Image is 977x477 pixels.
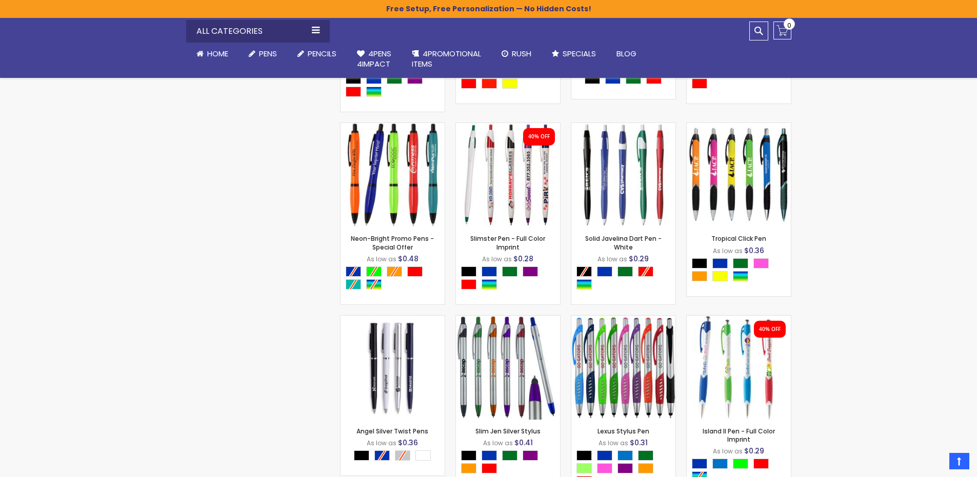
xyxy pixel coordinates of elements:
div: Blue [597,450,612,461]
a: Angel Silver Twist Pens [356,427,428,435]
div: Green [626,74,641,84]
a: Lexus Stylus Pen [597,427,649,435]
a: 4Pens4impact [347,43,402,76]
span: As low as [482,255,512,263]
div: 40% OFF [528,133,550,140]
img: Angel Silver Twist Pens [341,316,445,420]
span: $0.41 [514,438,533,448]
div: Green [638,450,653,461]
iframe: Google Customer Reviews [892,449,977,477]
a: Blog [606,43,647,65]
div: Select A Color [585,74,667,87]
div: Red [646,74,662,84]
div: 40% OFF [759,326,781,333]
div: Assorted [482,279,497,289]
a: Slimster Pen - Full Color Imprint [470,234,545,251]
div: Orange [638,463,653,473]
span: $0.29 [744,446,764,456]
div: Blue [597,266,612,277]
div: Select A Color [354,450,436,463]
div: Black [346,74,361,84]
div: Red [461,279,476,289]
a: Pencils [287,43,347,65]
div: All Categories [186,20,330,43]
a: Slim Jen Silver Stylus [456,315,560,324]
span: $0.31 [630,438,648,448]
div: Green [617,266,633,277]
a: Tropical Click Pen [711,234,766,243]
span: 4Pens 4impact [357,48,391,69]
a: Home [186,43,238,65]
div: Orange [692,271,707,281]
div: Black [354,450,369,461]
div: Black [461,450,476,461]
span: As low as [713,447,743,455]
span: $0.28 [513,254,533,264]
img: Slim Jen Silver Stylus [456,316,560,420]
div: Red [461,78,476,89]
div: Blue [366,74,382,84]
div: Purple [523,450,538,461]
div: Assorted [576,279,592,289]
div: Select A Color [692,258,791,284]
span: 0 [787,20,791,30]
a: Solid Javelina Dart Pen - White [571,122,675,131]
div: Pink [753,258,769,268]
div: Yellow [502,78,517,89]
span: As low as [367,439,396,447]
div: Pink [597,463,612,473]
div: Select A Color [346,74,445,99]
div: Blue Light [617,450,633,461]
div: Select A Color [461,66,560,91]
div: Blue [482,266,497,277]
a: Slimster Pen - Full Color Imprint [456,122,560,131]
span: As low as [713,246,743,255]
div: Red [407,266,423,277]
div: Green [387,74,402,84]
span: As low as [367,255,396,263]
span: As low as [597,255,627,263]
a: 4PROMOTIONALITEMS [402,43,491,76]
div: Green Light [576,463,592,473]
span: Pens [259,48,277,59]
div: Select A Color [576,266,675,292]
div: Green [502,450,517,461]
div: Assorted [366,87,382,97]
a: Lexus Stylus Pen [571,315,675,324]
div: Select A Color [461,266,560,292]
div: Orange [461,463,476,473]
div: Purple [407,74,423,84]
div: Black [461,266,476,277]
span: Blog [616,48,636,59]
div: Green [502,266,517,277]
div: Assorted [733,271,748,281]
div: Purple [523,266,538,277]
a: Angel Silver Twist Pens [341,315,445,324]
div: Red [692,78,707,89]
div: White [415,450,431,461]
span: $0.29 [629,254,649,264]
div: Blue [712,258,728,268]
div: Blue [482,450,497,461]
div: Select A Color [346,266,445,292]
span: Specials [563,48,596,59]
a: Slim Jen Silver Stylus [475,427,541,435]
div: Red [346,87,361,97]
img: Tropical Click Pen [687,123,791,227]
span: As low as [599,439,628,447]
div: Select A Color [461,450,560,476]
a: 0 [773,22,791,39]
span: 4PROMOTIONAL ITEMS [412,48,481,69]
div: Red [753,459,769,469]
div: Blue [692,459,707,469]
span: Rush [512,48,531,59]
a: Neon-Bright Promo Pens - Special Offer [341,122,445,131]
a: Neon-Bright Promo Pens - Special Offer [351,234,434,251]
span: As low as [483,439,513,447]
div: Black [576,450,592,461]
a: Island II Pen - Full Color Imprint [703,427,775,444]
a: Rush [491,43,542,65]
div: Green [733,258,748,268]
span: Home [207,48,228,59]
div: Lime Green [733,459,748,469]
